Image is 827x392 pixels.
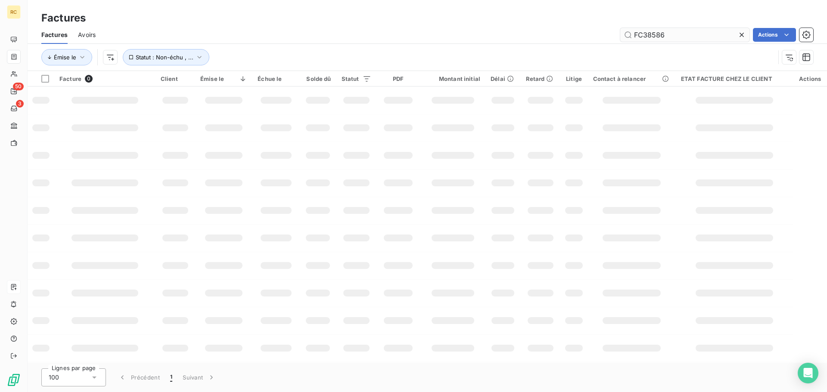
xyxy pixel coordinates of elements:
span: 1 [170,373,172,382]
span: Statut : Non-échu , ... [136,54,193,61]
div: Échue le [258,75,294,82]
input: Rechercher [620,28,749,42]
span: 50 [13,83,24,90]
span: Émise le [54,54,76,61]
div: Open Intercom Messenger [798,363,818,383]
a: 3 [7,102,20,115]
span: 3 [16,100,24,108]
button: Suivant [177,368,221,386]
button: Actions [753,28,796,42]
img: Logo LeanPay [7,373,21,387]
div: Délai [491,75,515,82]
div: Actions [798,75,822,82]
span: Facture [59,75,81,82]
button: Émise le [41,49,92,65]
div: RC [7,5,21,19]
div: PDF [382,75,415,82]
button: 1 [165,368,177,386]
div: Émise le [200,75,247,82]
span: 100 [49,373,59,382]
button: Statut : Non-échu , ... [123,49,209,65]
button: Précédent [113,368,165,386]
div: Client [161,75,190,82]
div: Solde dû [305,75,331,82]
div: Statut [342,75,371,82]
h3: Factures [41,10,86,26]
div: Contact à relancer [593,75,671,82]
div: Montant initial [426,75,480,82]
span: Avoirs [78,31,96,39]
a: 50 [7,84,20,98]
div: Litige [566,75,583,82]
div: ETAT FACTURE CHEZ LE CLIENT [681,75,788,82]
div: Retard [526,75,555,82]
span: 0 [85,75,93,83]
span: Factures [41,31,68,39]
